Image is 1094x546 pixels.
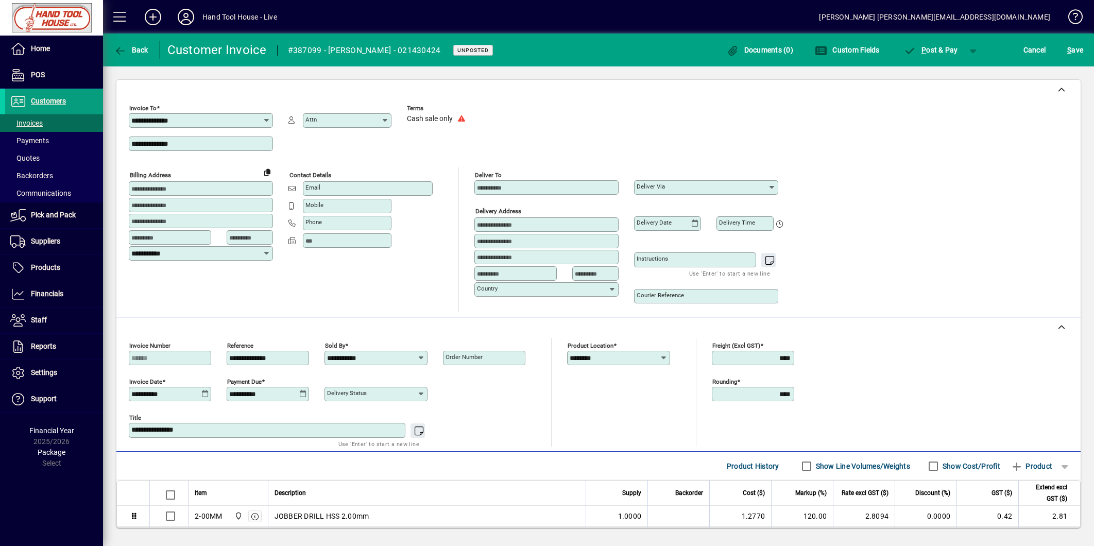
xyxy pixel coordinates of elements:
span: ave [1067,42,1083,58]
span: Description [275,487,306,499]
app-page-header-button: Back [103,41,160,59]
mat-label: Delivery date [637,219,672,226]
span: Financial Year [29,426,74,435]
span: Backorder [675,487,703,499]
span: Quotes [10,154,40,162]
mat-label: Deliver To [475,172,502,179]
mat-label: Sold by [325,342,345,349]
a: Products [5,255,103,281]
button: Save [1065,41,1086,59]
button: Product [1005,457,1057,475]
span: Cost ($) [743,487,765,499]
span: Rate excl GST ($) [842,487,888,499]
button: Copy to Delivery address [259,164,276,180]
button: Product History [723,457,783,475]
mat-label: Country [477,285,498,292]
label: Show Cost/Profit [941,461,1000,471]
div: Hand Tool House - Live [202,9,277,25]
td: 120.00 [771,506,833,527]
mat-label: Invoice To [129,105,157,112]
span: Pick and Pack [31,211,76,219]
mat-label: Reference [227,342,253,349]
span: GST ($) [992,487,1012,499]
span: Terms [407,105,469,112]
button: Back [111,41,151,59]
a: Communications [5,184,103,202]
mat-label: Instructions [637,255,668,262]
span: ost & Pay [904,46,958,54]
a: Suppliers [5,229,103,254]
a: Payments [5,132,103,149]
mat-label: Rounding [712,378,737,385]
td: 0.42 [956,506,1018,527]
mat-label: Attn [305,116,317,123]
span: Cancel [1023,42,1046,58]
td: 0.0000 [895,506,956,527]
a: Invoices [5,114,103,132]
a: Home [5,36,103,62]
mat-label: Mobile [305,201,323,209]
span: Frankton [232,510,244,522]
button: Documents (0) [724,41,796,59]
mat-label: Delivery time [719,219,755,226]
mat-label: Order number [446,353,483,361]
label: Show Line Volumes/Weights [814,461,910,471]
a: Reports [5,334,103,360]
a: POS [5,62,103,88]
mat-label: Courier Reference [637,292,684,299]
mat-label: Email [305,184,320,191]
a: Staff [5,308,103,333]
mat-label: Deliver via [637,183,665,190]
a: Quotes [5,149,103,167]
mat-label: Payment due [227,378,262,385]
span: Supply [622,487,641,499]
mat-label: Title [129,414,141,421]
span: Home [31,44,50,53]
div: Customer Invoice [167,42,267,58]
span: P [921,46,926,54]
button: Add [136,8,169,26]
a: Settings [5,360,103,386]
span: Custom Fields [815,46,880,54]
td: 1.2770 [709,506,771,527]
button: Profile [169,8,202,26]
span: Backorders [10,172,53,180]
span: 1.0000 [618,511,642,521]
span: Markup (%) [795,487,827,499]
div: #387099 - [PERSON_NAME] - 021430424 [288,42,441,59]
span: Cash sale only [407,115,453,123]
mat-label: Invoice date [129,378,162,385]
span: JOBBER DRILL HSS 2.00mm [275,511,369,521]
span: Invoices [10,119,43,127]
span: POS [31,71,45,79]
span: Payments [10,136,49,145]
div: 2.8094 [840,511,888,521]
span: Product [1011,458,1052,474]
span: Reports [31,342,56,350]
span: Discount (%) [915,487,950,499]
span: Staff [31,316,47,324]
mat-label: Invoice number [129,342,170,349]
a: Pick and Pack [5,202,103,228]
mat-label: Delivery status [327,389,367,397]
div: 2-00MM [195,511,223,521]
span: Customers [31,97,66,105]
div: [PERSON_NAME] [PERSON_NAME][EMAIL_ADDRESS][DOMAIN_NAME] [819,9,1050,25]
span: Suppliers [31,237,60,245]
button: Cancel [1021,41,1049,59]
a: Knowledge Base [1061,2,1081,36]
a: Support [5,386,103,412]
span: Financials [31,289,63,298]
span: Back [114,46,148,54]
button: Post & Pay [899,41,963,59]
span: Support [31,395,57,403]
td: 2.81 [1018,506,1080,527]
mat-label: Product location [568,342,613,349]
span: S [1067,46,1071,54]
span: Extend excl GST ($) [1025,482,1067,504]
span: Products [31,263,60,271]
span: Product History [727,458,779,474]
mat-hint: Use 'Enter' to start a new line [689,267,770,279]
span: Unposted [457,47,489,54]
mat-label: Freight (excl GST) [712,342,760,349]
